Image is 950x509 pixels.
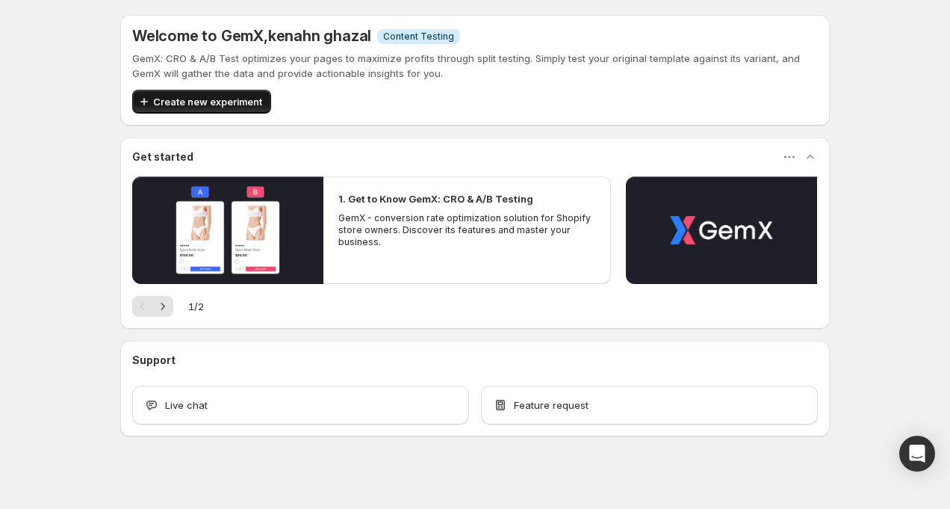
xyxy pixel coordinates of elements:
[153,94,262,109] span: Create new experiment
[338,212,595,248] p: GemX - conversion rate optimization solution for Shopify store owners. Discover its features and ...
[132,176,323,284] button: Play video
[132,51,818,81] p: GemX: CRO & A/B Test optimizes your pages to maximize profits through split testing. Simply test ...
[383,31,454,43] span: Content Testing
[264,27,371,45] span: , kenahn ghazal
[514,398,589,413] span: Feature request
[132,149,193,164] h3: Get started
[188,299,204,314] span: 1 / 2
[132,296,173,317] nav: Pagination
[626,176,817,284] button: Play video
[132,27,371,45] h5: Welcome to GemX
[165,398,208,413] span: Live chat
[132,90,271,114] button: Create new experiment
[899,436,935,472] div: Open Intercom Messenger
[132,353,176,368] h3: Support
[338,191,533,206] h2: 1. Get to Know GemX: CRO & A/B Testing
[152,296,173,317] button: Next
